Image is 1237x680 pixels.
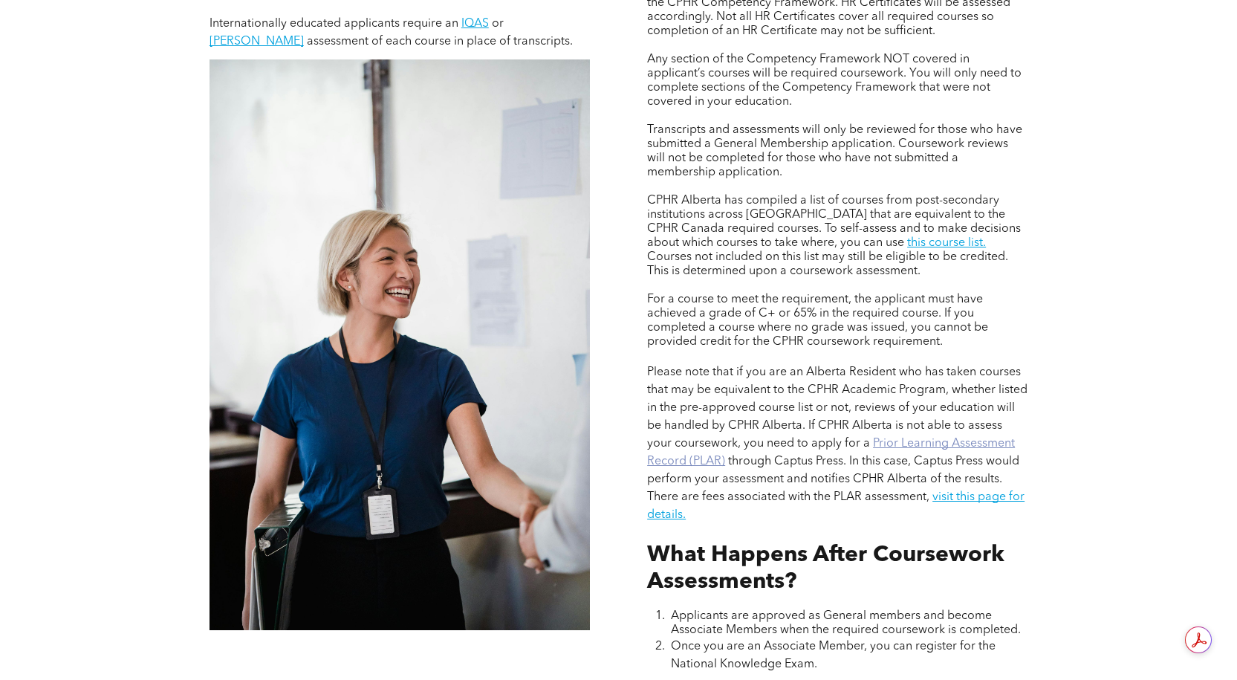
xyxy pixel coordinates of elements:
span: Please note that if you are an Alberta Resident who has taken courses that may be equivalent to t... [647,366,1027,450]
span: What Happens After Coursework Assessments? [647,544,1004,593]
a: visit this page for details. [647,491,1025,521]
a: this course list. [907,237,986,249]
span: For a course to meet the requirement, the applicant must have achieved a grade of C+ or 65% in th... [647,294,988,348]
a: Prior Learning Assessment Record (PLAR) [647,438,1015,467]
span: Transcripts and assessments will only be reviewed for those who have submitted a General Membersh... [647,124,1022,178]
span: Applicants are approved as General members and become Associate Members when the required coursew... [671,610,1021,636]
a: [PERSON_NAME] [210,36,304,48]
span: assessment of each course in place of transcripts. [307,36,573,48]
span: CPHR Alberta has compiled a list of courses from post-secondary institutions across [GEOGRAPHIC_D... [647,195,1021,249]
span: Internationally educated applicants require an [210,18,458,30]
span: Any section of the Competency Framework NOT covered in applicant’s courses will be required cours... [647,54,1022,108]
span: Courses not included on this list may still be eligible to be credited. This is determined upon a... [647,251,1008,277]
span: through Captus Press. In this case, Captus Press would perform your assessment and notifies CPHR ... [647,456,1019,503]
a: IQAS [461,18,489,30]
span: Once you are an Associate Member, you can register for the National Knowledge Exam. [671,641,996,670]
img: A woman is shaking hands with a man in an office. [210,59,590,630]
span: or [492,18,504,30]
